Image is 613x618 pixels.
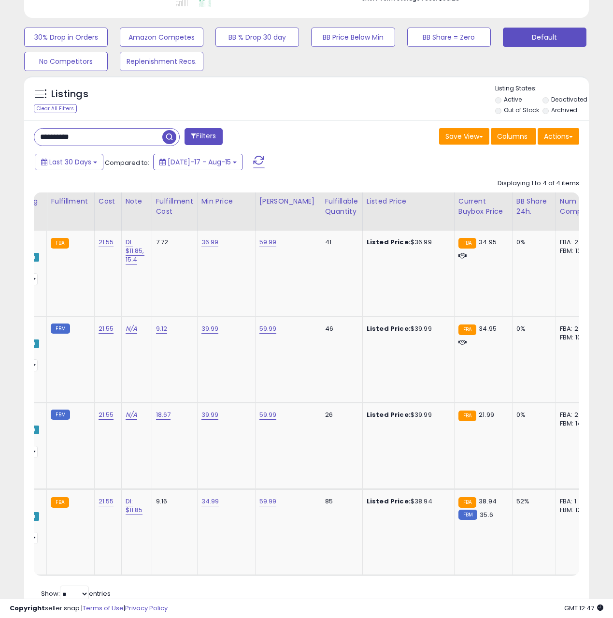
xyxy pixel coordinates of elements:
b: Listed Price: [367,410,411,419]
button: Default [503,28,586,47]
div: $39.99 [367,324,447,333]
div: 41 [325,238,355,247]
span: 34.95 [479,237,497,247]
a: 59.99 [259,410,277,420]
div: Min Price [201,196,251,206]
div: 85 [325,497,355,506]
div: $36.99 [367,238,447,247]
span: 21.99 [479,410,494,419]
span: Compared to: [105,158,149,167]
div: Num of Comp. [560,196,595,217]
a: Terms of Use [83,603,124,613]
div: [PERSON_NAME] [259,196,317,206]
a: 39.99 [201,410,219,420]
a: 39.99 [201,324,219,334]
div: $39.99 [367,411,447,419]
div: FBA: 2 [560,238,592,247]
a: 18.67 [156,410,171,420]
small: FBM [51,410,70,420]
small: FBA [458,411,476,421]
button: BB Share = Zero [407,28,491,47]
a: 59.99 [259,324,277,334]
div: Clear All Filters [34,104,77,113]
div: 0% [516,324,548,333]
small: FBM [458,510,477,520]
label: Out of Stock [504,106,539,114]
button: BB % Drop 30 day [215,28,299,47]
a: DI: $11.85 [126,497,143,515]
div: Listed Price [367,196,450,206]
button: Save View [439,128,489,145]
strong: Copyright [10,603,45,613]
a: 34.99 [201,497,219,506]
div: FBM: 12 [560,506,592,515]
a: 21.55 [99,497,114,506]
a: N/A [126,324,137,334]
a: DI: $11.85, 15.4 [126,237,144,265]
small: FBA [458,497,476,508]
span: [DATE]-17 - Aug-15 [168,157,231,167]
div: Fulfillable Quantity [325,196,358,217]
a: Privacy Policy [125,603,168,613]
span: Last 30 Days [49,157,91,167]
label: Active [504,95,522,103]
a: N/A [126,410,137,420]
div: Note [126,196,148,206]
label: Deactivated [551,95,587,103]
a: 9.12 [156,324,168,334]
div: 7.72 [156,238,190,247]
button: Replenishment Recs. [120,52,203,71]
span: 38.94 [479,497,497,506]
div: $38.94 [367,497,447,506]
span: Columns [497,132,527,141]
div: Fulfillment [51,196,90,206]
button: Last 30 Days [35,154,103,170]
b: Listed Price: [367,237,411,247]
div: Cost [99,196,117,206]
div: 46 [325,324,355,333]
div: 52% [516,497,548,506]
button: Columns [491,128,536,145]
button: [DATE]-17 - Aug-15 [153,154,243,170]
div: Current Buybox Price [458,196,508,217]
p: Listing States: [495,84,589,93]
div: FBM: 14 [560,419,592,428]
b: Listed Price: [367,497,411,506]
span: 34.95 [479,324,497,333]
b: Listed Price: [367,324,411,333]
div: 0% [516,238,548,247]
a: 21.55 [99,324,114,334]
span: 35.6 [480,510,493,519]
small: FBA [51,497,69,508]
div: Fulfillment Cost [156,196,193,217]
button: No Competitors [24,52,108,71]
a: 59.99 [259,237,277,247]
button: Filters [185,128,222,145]
div: FBM: 10 [560,333,592,342]
div: seller snap | | [10,604,168,613]
small: FBM [51,324,70,334]
h5: Listings [51,88,88,101]
button: 30% Drop in Orders [24,28,108,47]
a: 59.99 [259,497,277,506]
div: 26 [325,411,355,419]
div: FBA: 2 [560,411,592,419]
div: 9.16 [156,497,190,506]
a: 21.55 [99,410,114,420]
div: Displaying 1 to 4 of 4 items [498,179,579,188]
span: 2025-09-15 12:47 GMT [564,603,603,613]
a: 21.55 [99,237,114,247]
small: FBA [51,238,69,249]
div: FBM: 13 [560,247,592,255]
small: FBA [458,324,476,335]
span: Show: entries [41,589,111,598]
button: Actions [538,128,579,145]
button: Amazon Competes [120,28,203,47]
div: BB Share 24h. [516,196,552,217]
small: FBA [458,238,476,249]
a: 36.99 [201,237,219,247]
button: BB Price Below Min [311,28,395,47]
div: 0% [516,411,548,419]
div: Repricing [5,196,43,206]
label: Archived [551,106,577,114]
